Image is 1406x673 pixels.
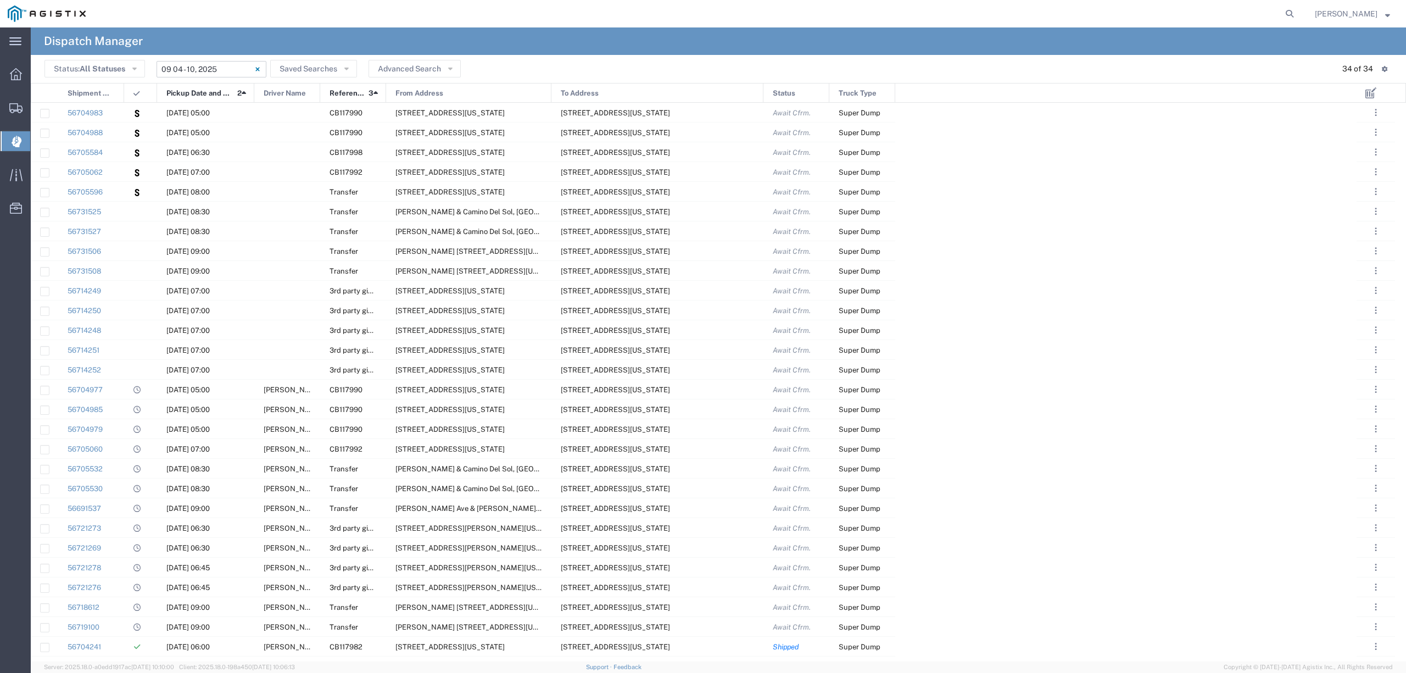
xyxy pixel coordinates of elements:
[1375,225,1377,238] span: . . .
[68,247,101,255] a: 56731506
[773,465,811,473] span: Await Cfrm.
[773,109,811,117] span: Await Cfrm.
[330,208,358,216] span: Transfer
[561,109,670,117] span: 201 Hydril Rd, Avenal, California, 93204, United States
[839,386,880,394] span: Super Dump
[1368,619,1383,635] button: ...
[68,524,101,532] a: 56721273
[561,583,670,592] span: 10576 Wilton Rd, Elk Grove, California, United States
[395,386,505,394] span: 2401 Coffee Rd, Bakersfield, California, 93308, United States
[1375,244,1377,258] span: . . .
[839,326,880,335] span: Super Dump
[839,465,880,473] span: Super Dump
[1375,284,1377,297] span: . . .
[839,188,880,196] span: Super Dump
[1368,243,1383,259] button: ...
[1224,663,1393,672] span: Copyright © [DATE]-[DATE] Agistix Inc., All Rights Reserved
[1375,422,1377,436] span: . . .
[237,84,242,103] span: 2
[395,485,711,493] span: Pacheco & Camino Del Sol, Bakersfield, California, United States
[839,148,880,157] span: Super Dump
[839,129,880,137] span: Super Dump
[773,84,795,103] span: Status
[773,564,811,572] span: Await Cfrm.
[561,564,670,572] span: 10576 Wilton Rd, Elk Grove, California, United States
[561,168,670,176] span: 21739 Road 19, Chowchilla, California, 93610, United States
[773,208,811,216] span: Await Cfrm.
[68,129,103,137] a: 56704988
[839,208,880,216] span: Super Dump
[68,623,99,631] a: 56719100
[264,405,323,414] span: Hector Velasquez
[179,664,295,670] span: Client: 2025.18.0-198a450
[1368,125,1383,140] button: ...
[839,643,880,651] span: Super Dump
[330,326,393,335] span: 3rd party giveaway
[561,623,670,631] span: 308 W Alluvial Ave, Clovis, California, 93611, United States
[166,168,210,176] span: 09/04/2025, 07:00
[561,307,670,315] span: 89 Lincoln Blvd., Lincoln, California, United States
[264,643,323,651] span: Jose Fuentes
[330,267,358,275] span: Transfer
[330,168,362,176] span: CB117992
[773,583,811,592] span: Await Cfrm.
[68,544,101,552] a: 56721269
[395,227,711,236] span: Pacheco & Camino Del Sol, Bakersfield, California, United States
[561,148,670,157] span: 499 Sunrise Ave, Madera, California, United States
[561,504,670,513] span: 308 W Alluvial Ave, Clovis, California, 93611, United States
[68,504,101,513] a: 56691537
[1315,8,1377,20] span: Lorretta Ayala
[1375,126,1377,139] span: . . .
[166,326,210,335] span: 09/09/2025, 07:00
[773,445,811,453] span: Await Cfrm.
[395,188,505,196] span: 499 Sunrise Ave, Madera, California, United States
[561,386,670,394] span: 201 Hydril Rd, Avenal, California, 93204, United States
[330,307,393,315] span: 3rd party giveaway
[773,188,811,196] span: Await Cfrm.
[395,643,505,651] span: 4711 Hammonton Rd, Marysville, California, 95901, United States
[166,287,210,295] span: 09/09/2025, 07:00
[330,445,362,453] span: CB117992
[395,148,505,157] span: 17041 E Kings Canyon, Sanger, California, 93657, United States
[561,524,670,532] span: 10576 Wilton Rd, Elk Grove, California, United States
[561,643,670,651] span: 1771 Live Oak Blvd, Yuba City, California, 95991, United States
[68,465,103,473] a: 56705532
[773,129,811,137] span: Await Cfrm.
[839,564,880,572] span: Super Dump
[773,405,811,414] span: Await Cfrm.
[68,267,101,275] a: 56731508
[166,84,233,103] span: Pickup Date and Time
[773,168,811,176] span: Await Cfrm.
[561,247,670,255] span: 308 W Alluvial Ave, Clovis, California, 93611, United States
[561,129,670,137] span: 201 Hydril Rd, Avenal, California, 93204, United States
[1314,7,1391,20] button: [PERSON_NAME]
[395,129,505,137] span: 2401 Coffee Rd, Bakersfield, California, 93308, United States
[773,267,811,275] span: Await Cfrm.
[1368,204,1383,219] button: ...
[330,504,358,513] span: Transfer
[773,307,811,315] span: Await Cfrm.
[839,623,880,631] span: Super Dump
[839,603,880,611] span: Super Dump
[264,623,344,631] span: James Coast
[330,129,362,137] span: CB117990
[8,5,86,22] img: logo
[613,664,641,670] a: Feedback
[1368,322,1383,338] button: ...
[395,168,505,176] span: 308 W Alluvial Ave, Clovis, California, 93611, United States
[264,386,323,394] span: Jose Saavedra
[395,445,505,453] span: 308 W Alluvial Ave, Clovis, California, 93611, United States
[561,208,670,216] span: 2401 Coffee Rd, Bakersfield, California, 93308, United States
[839,267,880,275] span: Super Dump
[68,386,103,394] a: 56704977
[395,603,566,611] span: De Wolf Ave & Gettysburg Ave, Clovis, California, 93619, United States
[395,465,711,473] span: Pacheco & Camino Del Sol, Bakersfield, California, United States
[264,544,323,552] span: Satvir Singh
[561,366,670,374] span: 89 Lincoln Blvd., Lincoln, California, United States
[561,346,670,354] span: 89 Lincoln Blvd., Lincoln, California, United States
[395,84,443,103] span: From Address
[1368,481,1383,496] button: ...
[68,485,103,493] a: 56705530
[1375,581,1377,594] span: . . .
[395,346,505,354] span: 4200 Cincinatti Ave, Rocklin, California, 95765, United States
